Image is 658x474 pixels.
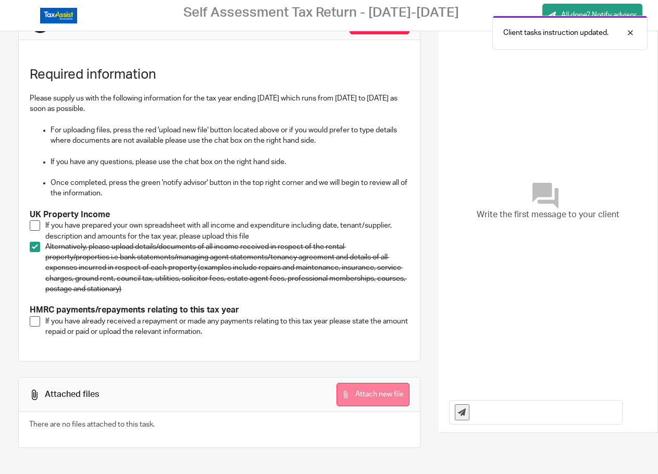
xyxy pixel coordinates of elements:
[45,389,99,400] div: Attached files
[51,157,409,167] p: If you have any questions, please use the chat box on the right hand side.
[30,210,110,219] strong: UK Property Income
[45,242,409,294] p: Alternatively, please upload details/documents of all income received in respect of the rental pr...
[45,220,409,242] p: If you have prepared your own spreadsheet with all income and expenditure including date, tenant/...
[337,383,409,406] button: Attach new file
[30,93,409,115] p: Please supply us with the following information for the tax year ending [DATE] which runs from [D...
[29,421,155,428] span: There are no files attached to this task.
[40,8,77,23] img: Logo_TaxAssistAccountants_FullColour_RGB.png
[30,67,409,83] h1: Required information
[30,306,239,314] strong: HMRC payments/repayments relating to this tax year
[542,4,642,27] a: All done? Notify advisor
[45,316,409,338] p: If you have already received a repayment or made any payments relating to this tax year please st...
[183,5,459,21] h2: Self Assessment Tax Return - [DATE]-[DATE]
[503,28,609,38] p: Client tasks instruction updated.
[51,178,409,199] p: Once completed, press the green 'notify advisor' button in the top right corner and we will begin...
[51,125,409,146] p: For uploading files, press the red 'upload new file' button located above or if you would prefer ...
[477,209,619,221] span: Write the first message to your client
